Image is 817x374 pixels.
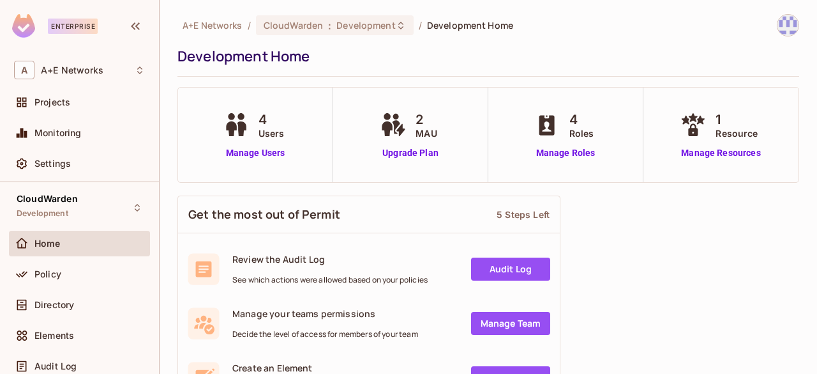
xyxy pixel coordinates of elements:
span: Settings [34,159,71,169]
span: Audit Log [34,361,77,371]
span: Development [336,19,395,31]
span: : [327,20,332,31]
span: CloudWarden [17,194,78,204]
span: Elements [34,331,74,341]
span: CloudWarden [264,19,323,31]
a: Manage Roles [531,146,601,160]
span: MAU [416,127,437,140]
span: Create an Element [232,362,434,374]
span: Home [34,238,61,249]
img: SReyMgAAAABJRU5ErkJggg== [12,14,35,38]
li: / [248,19,251,31]
span: Development [17,208,68,219]
a: Manage Users [220,146,291,160]
img: Muhammad Kassali [777,15,798,36]
span: Directory [34,300,74,310]
span: Get the most out of Permit [188,206,340,222]
li: / [419,19,422,31]
span: 1 [716,110,758,129]
span: 2 [416,110,437,129]
span: Manage your teams permissions [232,308,418,320]
span: 4 [259,110,285,129]
span: 4 [569,110,594,129]
div: Enterprise [48,19,98,34]
span: See which actions were allowed based on your policies [232,275,428,285]
div: 5 Steps Left [497,208,550,221]
span: Development Home [427,19,513,31]
div: Development Home [177,47,793,66]
a: Upgrade Plan [377,146,443,160]
span: Monitoring [34,128,82,138]
span: Projects [34,97,70,107]
a: Manage Resources [677,146,764,160]
span: Resource [716,127,758,140]
span: Policy [34,269,61,279]
a: Manage Team [471,312,550,335]
span: Roles [569,127,594,140]
span: Review the Audit Log [232,253,428,265]
span: Decide the level of access for members of your team [232,329,418,339]
span: A [14,61,34,79]
span: Workspace: A+E Networks [41,65,103,75]
span: Users [259,127,285,140]
span: the active workspace [183,19,243,31]
a: Audit Log [471,258,550,281]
